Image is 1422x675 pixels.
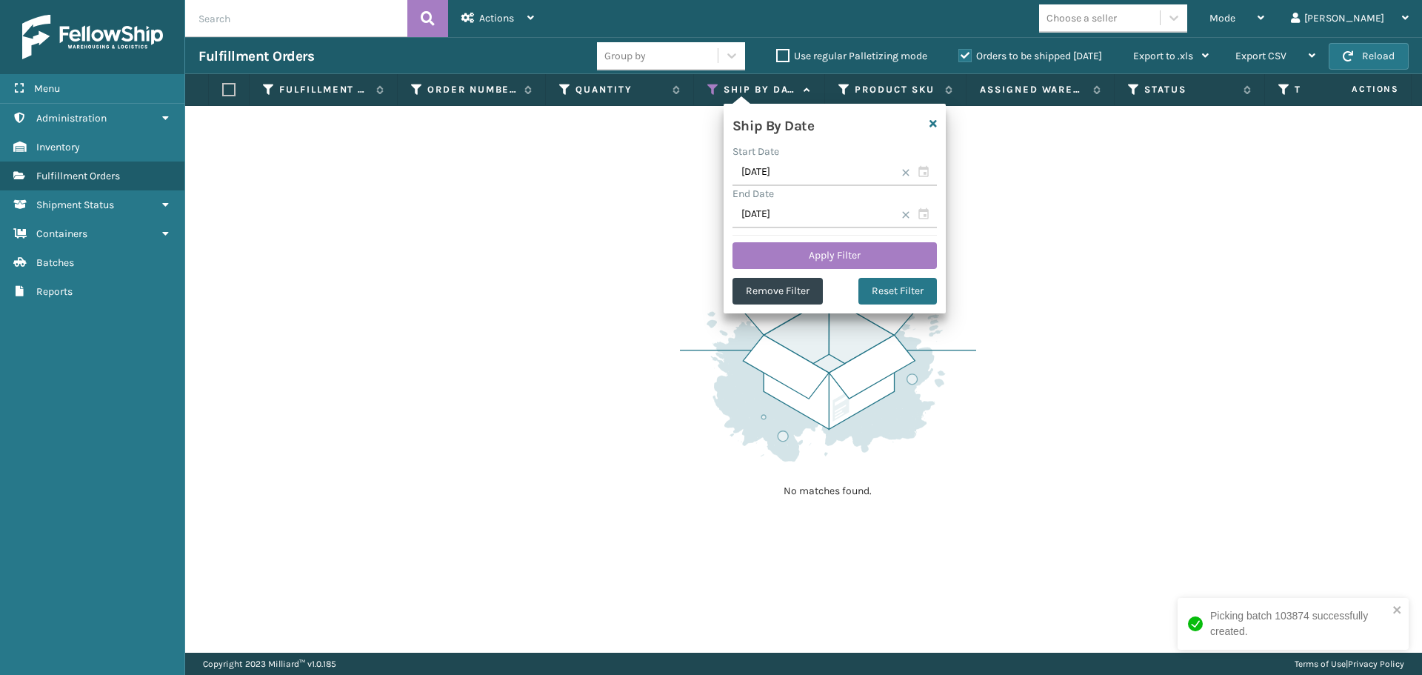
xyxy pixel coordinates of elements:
[36,112,107,124] span: Administration
[1209,12,1235,24] span: Mode
[732,187,774,200] label: End Date
[36,256,74,269] span: Batches
[776,50,927,62] label: Use regular Palletizing mode
[858,278,937,305] button: Reset Filter
[36,141,80,153] span: Inventory
[980,83,1086,96] label: Assigned Warehouse
[479,12,514,24] span: Actions
[1295,83,1384,96] label: Tracking Number
[1305,77,1408,102] span: Actions
[1235,50,1286,62] span: Export CSV
[724,83,796,96] label: Ship By Date
[575,83,665,96] label: Quantity
[958,50,1102,62] label: Orders to be shipped [DATE]
[22,15,163,59] img: logo
[427,83,517,96] label: Order Number
[198,47,314,65] h3: Fulfillment Orders
[732,159,937,186] input: MM/DD/YYYY
[34,82,60,95] span: Menu
[1144,83,1236,96] label: Status
[732,242,937,269] button: Apply Filter
[1329,43,1409,70] button: Reload
[279,83,369,96] label: Fulfillment Order Id
[855,83,938,96] label: Product SKU
[203,653,336,675] p: Copyright 2023 Milliard™ v 1.0.185
[1210,608,1388,639] div: Picking batch 103874 successfully created.
[36,285,73,298] span: Reports
[604,48,646,64] div: Group by
[732,113,814,135] h4: Ship By Date
[732,202,937,228] input: MM/DD/YYYY
[1047,10,1117,26] div: Choose a seller
[1392,604,1403,618] button: close
[36,199,114,211] span: Shipment Status
[36,170,120,182] span: Fulfillment Orders
[1133,50,1193,62] span: Export to .xls
[732,278,823,305] button: Remove Filter
[36,227,87,240] span: Containers
[732,145,779,158] label: Start Date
